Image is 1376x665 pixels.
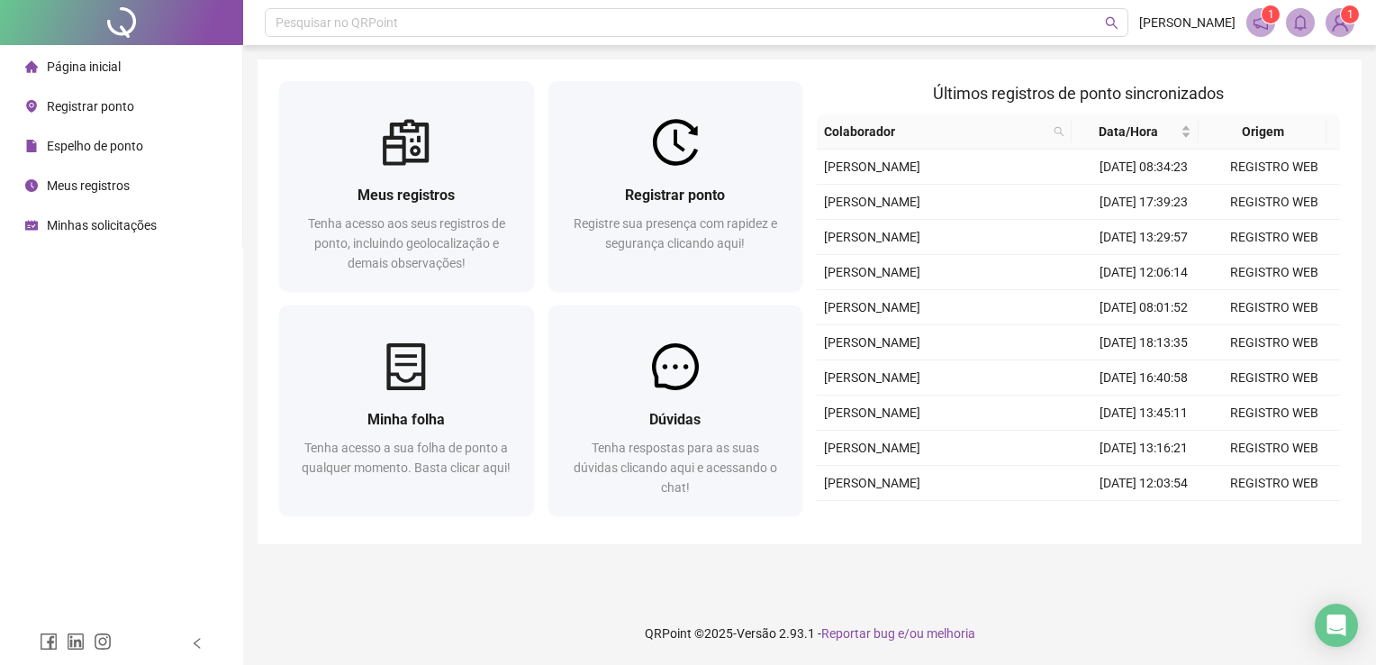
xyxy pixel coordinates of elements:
[47,218,157,232] span: Minhas solicitações
[47,139,143,153] span: Espelho de ponto
[737,626,776,641] span: Versão
[1079,501,1209,536] td: [DATE] 17:54:20
[1050,118,1068,145] span: search
[824,441,920,455] span: [PERSON_NAME]
[1079,220,1209,255] td: [DATE] 13:29:57
[1209,185,1340,220] td: REGISTRO WEB
[1268,8,1274,21] span: 1
[25,179,38,192] span: clock-circle
[302,441,511,475] span: Tenha acesso a sua folha de ponto a qualquer momento. Basta clicar aqui!
[1105,16,1118,30] span: search
[47,59,121,74] span: Página inicial
[824,265,920,279] span: [PERSON_NAME]
[25,219,38,232] span: schedule
[1209,255,1340,290] td: REGISTRO WEB
[367,411,445,428] span: Minha folha
[824,476,920,490] span: [PERSON_NAME]
[1209,431,1340,466] td: REGISTRO WEB
[1079,431,1209,466] td: [DATE] 13:16:21
[548,305,803,515] a: DúvidasTenha respostas para as suas dúvidas clicando aqui e acessando o chat!
[25,100,38,113] span: environment
[824,122,1046,141] span: Colaborador
[1079,122,1177,141] span: Data/Hora
[1199,114,1326,150] th: Origem
[1253,14,1269,31] span: notification
[548,81,803,291] a: Registrar pontoRegistre sua presença com rapidez e segurança clicando aqui!
[1209,325,1340,360] td: REGISTRO WEB
[279,81,534,291] a: Meus registrosTenha acesso aos seus registros de ponto, incluindo geolocalização e demais observa...
[1341,5,1359,23] sup: Atualize o seu contato no menu Meus Dados
[40,633,58,651] span: facebook
[279,305,534,515] a: Minha folhaTenha acesso a sua folha de ponto a qualquer momento. Basta clicar aqui!
[1292,14,1308,31] span: bell
[933,84,1224,103] span: Últimos registros de ponto sincronizados
[824,370,920,385] span: [PERSON_NAME]
[824,300,920,314] span: [PERSON_NAME]
[1209,360,1340,396] td: REGISTRO WEB
[1209,150,1340,185] td: REGISTRO WEB
[1139,13,1236,32] span: [PERSON_NAME]
[1209,220,1340,255] td: REGISTRO WEB
[358,187,455,204] span: Meus registros
[67,633,85,651] span: linkedin
[824,405,920,420] span: [PERSON_NAME]
[1315,604,1358,647] div: Open Intercom Messenger
[1209,501,1340,536] td: REGISTRO WEB
[1079,466,1209,501] td: [DATE] 12:03:54
[824,335,920,350] span: [PERSON_NAME]
[1079,360,1209,396] td: [DATE] 16:40:58
[1079,290,1209,325] td: [DATE] 08:01:52
[574,441,777,495] span: Tenha respostas para as suas dúvidas clicando aqui e acessando o chat!
[1326,9,1353,36] img: 93203
[625,187,725,204] span: Registrar ponto
[574,216,777,251] span: Registre sua presença com rapidez e segurança clicando aqui!
[308,216,505,270] span: Tenha acesso aos seus registros de ponto, incluindo geolocalização e demais observações!
[1072,114,1199,150] th: Data/Hora
[1079,150,1209,185] td: [DATE] 08:34:23
[824,195,920,209] span: [PERSON_NAME]
[1262,5,1280,23] sup: 1
[821,626,975,641] span: Reportar bug e/ou melhoria
[47,178,130,193] span: Meus registros
[94,633,112,651] span: instagram
[824,159,920,174] span: [PERSON_NAME]
[1079,255,1209,290] td: [DATE] 12:06:14
[649,411,701,428] span: Dúvidas
[1209,290,1340,325] td: REGISTRO WEB
[824,230,920,244] span: [PERSON_NAME]
[1209,396,1340,431] td: REGISTRO WEB
[1209,466,1340,501] td: REGISTRO WEB
[1054,126,1064,137] span: search
[1347,8,1353,21] span: 1
[25,140,38,152] span: file
[47,99,134,114] span: Registrar ponto
[1079,396,1209,431] td: [DATE] 13:45:11
[25,60,38,73] span: home
[1079,325,1209,360] td: [DATE] 18:13:35
[191,637,204,650] span: left
[1079,185,1209,220] td: [DATE] 17:39:23
[243,602,1376,665] footer: QRPoint © 2025 - 2.93.1 -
